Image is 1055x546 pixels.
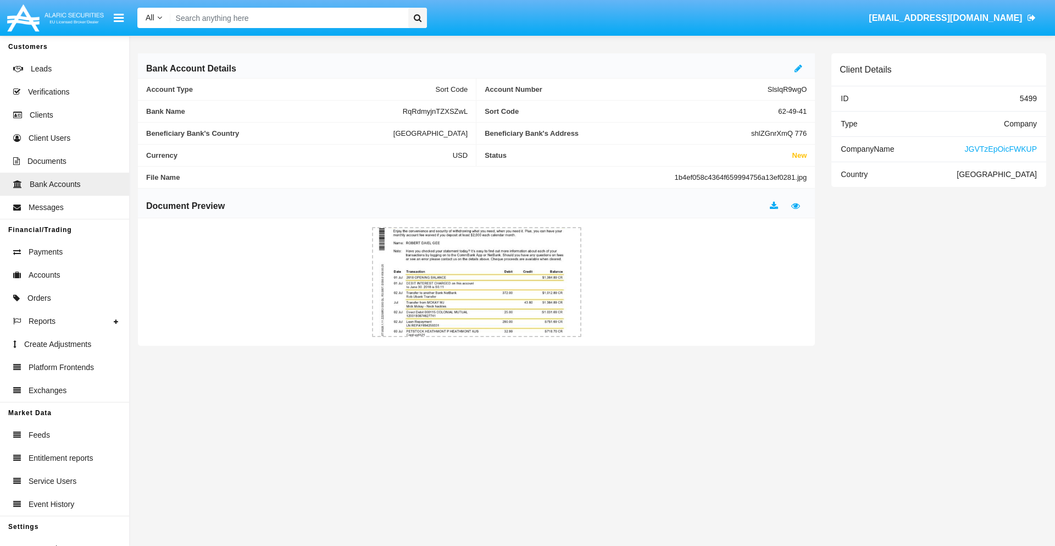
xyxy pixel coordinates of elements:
span: File Name [146,173,675,181]
span: Service Users [29,476,76,487]
span: New [792,151,807,159]
span: Account Type [146,85,436,93]
span: Accounts [29,269,60,281]
span: RqRdmyjnTZXSZwL [403,107,468,115]
span: Leads [31,63,52,75]
span: shlZGnrXmQ 776 [751,129,807,137]
span: Payments [29,246,63,258]
a: All [137,12,170,24]
span: Verifications [28,86,69,98]
span: All [146,13,154,22]
span: Company [1004,119,1037,128]
span: Create Adjustments [24,339,91,350]
span: Clients [30,109,53,121]
span: [EMAIL_ADDRESS][DOMAIN_NAME] [869,13,1022,23]
span: Status [485,151,792,159]
span: Beneficiary Bank's Address [485,129,751,137]
h6: Bank Account Details [146,63,236,75]
span: Event History [29,499,74,510]
span: Bank Name [146,107,403,115]
span: SlslqR9wgO [768,85,807,93]
span: Currency [146,151,453,159]
span: USD [453,151,468,159]
span: Type [841,119,857,128]
span: 1b4ef058c4364f659994756a13ef0281.jpg [675,173,807,181]
span: Exchanges [29,385,66,396]
span: Reports [29,316,55,327]
span: Sort Code [485,107,778,115]
span: Entitlement reports [29,453,93,464]
span: Feeds [29,429,50,441]
span: Sort Code [436,85,468,93]
span: 5499 [1020,94,1037,103]
span: Orders [27,293,51,304]
span: Country [841,170,868,179]
span: Platform Frontends [29,362,94,373]
span: 62-49-41 [778,107,807,115]
span: Company Name [841,145,894,153]
span: [GEOGRAPHIC_DATA] [393,129,468,137]
span: Client Users [29,133,70,144]
span: Bank Accounts [30,179,81,190]
span: JGVTzEpOicFWKUP [965,145,1037,153]
h6: Client Details [840,64,891,75]
h6: Document Preview [146,200,225,212]
span: Messages [29,202,64,213]
span: Account Number [485,85,768,93]
span: Documents [27,156,66,167]
span: [GEOGRAPHIC_DATA] [957,170,1037,179]
img: Logo image [5,2,105,34]
a: [EMAIL_ADDRESS][DOMAIN_NAME] [864,3,1041,34]
input: Search [170,8,404,28]
span: Beneficiary Bank's Country [146,129,393,137]
span: ID [841,94,848,103]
